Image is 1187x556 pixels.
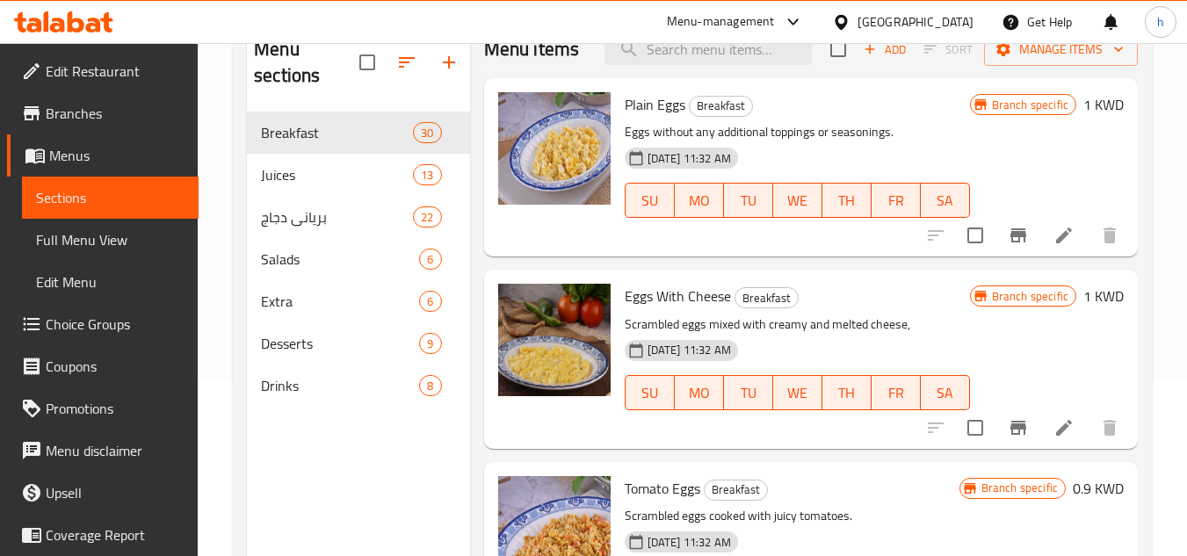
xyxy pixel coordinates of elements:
span: [DATE] 11:32 AM [641,342,738,358]
span: TH [829,380,865,406]
button: Add section [428,41,470,83]
span: Edit Restaurant [46,61,185,82]
button: delete [1089,407,1131,449]
a: Coverage Report [7,514,199,556]
span: Eggs With Cheese [625,283,731,309]
button: TH [822,375,872,410]
span: MO [682,188,717,213]
span: Select section first [913,36,984,63]
div: Drinks8 [247,365,469,407]
span: Branches [46,103,185,124]
span: SA [928,380,963,406]
span: Extra [261,291,419,312]
button: FR [872,183,921,218]
div: Breakfast [689,96,753,117]
button: WE [773,183,822,218]
input: search [604,34,812,65]
span: Menus [49,145,185,166]
span: SU [633,380,668,406]
div: Breakfast [735,287,799,308]
button: TH [822,183,872,218]
button: SU [625,375,675,410]
span: FR [879,380,914,406]
span: 8 [420,378,440,394]
span: TU [731,188,766,213]
img: Plain Eggs [498,92,611,205]
a: Upsell [7,472,199,514]
div: items [413,164,441,185]
span: WE [780,188,815,213]
h6: 1 KWD [1083,284,1124,308]
div: Salads6 [247,238,469,280]
h2: Menu items [484,36,580,62]
span: Branch specific [985,97,1075,113]
span: Add item [857,36,913,63]
span: Sections [36,187,185,208]
span: Tomato Eggs [625,475,700,502]
div: Menu-management [667,11,775,32]
p: Scrambled eggs cooked with juicy tomatoes. [625,505,959,527]
span: SA [928,188,963,213]
span: Coverage Report [46,524,185,545]
div: Extra6 [247,280,469,322]
img: Eggs With Cheese [498,284,611,396]
span: Salads [261,249,419,270]
a: Menus [7,134,199,177]
span: Plain Eggs [625,91,685,118]
a: Choice Groups [7,303,199,345]
div: Juices13 [247,154,469,196]
span: [DATE] 11:32 AM [641,534,738,551]
div: items [413,206,441,227]
span: Desserts [261,333,419,354]
button: FR [872,375,921,410]
button: SA [921,183,970,218]
span: Select to update [957,409,994,446]
button: TU [724,375,773,410]
span: Breakfast [690,96,752,116]
span: Sort sections [386,41,428,83]
button: MO [675,183,724,218]
span: Breakfast [261,122,413,143]
h2: Menu sections [254,36,358,89]
span: SU [633,188,668,213]
span: 6 [420,251,440,268]
span: MO [682,380,717,406]
div: items [419,291,441,312]
a: Edit Menu [22,261,199,303]
span: Select section [820,31,857,68]
div: [GEOGRAPHIC_DATA] [858,12,973,32]
span: Branch specific [974,480,1065,496]
span: Add [861,40,908,60]
span: Manage items [998,39,1124,61]
a: Edit menu item [1053,417,1075,438]
span: Menu disclaimer [46,440,185,461]
span: 30 [414,125,440,141]
button: SU [625,183,675,218]
span: 13 [414,167,440,184]
button: WE [773,375,822,410]
span: Breakfast [735,288,798,308]
h6: 1 KWD [1083,92,1124,117]
nav: Menu sections [247,105,469,414]
button: delete [1089,214,1131,256]
span: Promotions [46,398,185,419]
a: Branches [7,92,199,134]
div: items [419,333,441,354]
button: Branch-specific-item [997,407,1039,449]
span: Full Menu View [36,229,185,250]
p: Eggs without any additional toppings or seasonings. [625,121,970,143]
span: Drinks [261,375,419,396]
span: 9 [420,336,440,352]
div: Desserts9 [247,322,469,365]
span: 22 [414,209,440,226]
a: Sections [22,177,199,219]
div: Juices [261,164,413,185]
div: items [419,249,441,270]
span: Edit Menu [36,271,185,292]
button: Branch-specific-item [997,214,1039,256]
div: برياني دجاج22 [247,196,469,238]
